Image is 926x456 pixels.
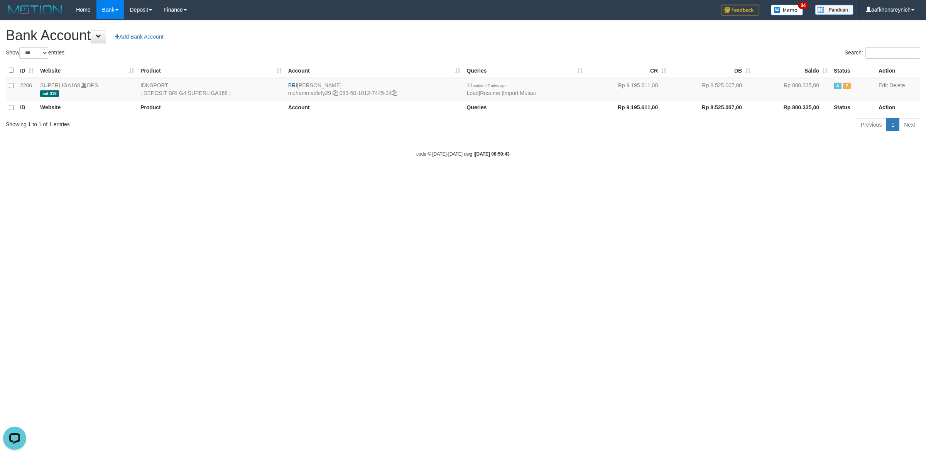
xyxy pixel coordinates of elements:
[503,90,536,96] a: Import Mutasi
[865,47,920,59] input: Search:
[466,82,506,88] span: 11
[17,63,37,78] th: ID: activate to sort column ascending
[17,78,37,100] td: 2206
[879,82,888,88] a: Edit
[721,5,759,15] img: Feedback.jpg
[480,90,500,96] a: Resume
[463,100,586,115] th: Queries
[815,5,853,15] img: panduan.png
[886,118,899,131] a: 1
[669,100,754,115] th: Rp 8.525.007,00
[754,78,831,100] td: Rp 800.335,00
[771,5,803,15] img: Button%20Memo.svg
[586,63,669,78] th: CR: activate to sort column ascending
[110,30,168,43] a: Add Bank Account
[6,47,64,59] label: Show entries
[466,90,478,96] a: Load
[285,78,464,100] td: [PERSON_NAME] 083-50-1012-7445-34
[856,118,887,131] a: Previous
[40,90,59,97] span: aaf-319
[475,151,510,157] strong: [DATE] 08:59:43
[831,100,875,115] th: Status
[845,47,920,59] label: Search:
[586,78,669,100] td: Rp 9.195.611,00
[37,63,137,78] th: Website: activate to sort column ascending
[899,118,920,131] a: Next
[392,90,397,96] a: Copy 083501012744534 to clipboard
[137,78,285,100] td: IDNSPORT [ DEPOSIT BRI G4 SUPERLIGA168 ]
[6,117,380,128] div: Showing 1 to 1 of 1 entries
[463,63,586,78] th: Queries: activate to sort column ascending
[875,63,920,78] th: Action
[137,100,285,115] th: Product
[754,63,831,78] th: Saldo: activate to sort column ascending
[6,28,920,43] h1: Bank Account
[6,4,64,15] img: MOTION_logo.png
[586,100,669,115] th: Rp 9.195.611,00
[416,151,510,157] small: code © [DATE]-[DATE] dwg |
[843,83,851,89] span: Paused
[798,2,808,9] span: 34
[889,82,905,88] a: Delete
[37,78,137,100] td: DPS
[669,78,754,100] td: Rp 8.525.007,00
[285,100,464,115] th: Account
[669,63,754,78] th: DB: activate to sort column ascending
[3,3,26,26] button: Open LiveChat chat widget
[834,83,842,89] span: Active
[875,100,920,115] th: Action
[831,63,875,78] th: Status
[466,82,536,96] span: | |
[288,82,297,88] span: BRI
[288,90,331,96] a: muhammadfirly29
[333,90,338,96] a: Copy muhammadfirly29 to clipboard
[137,63,285,78] th: Product: activate to sort column ascending
[285,63,464,78] th: Account: activate to sort column ascending
[37,100,137,115] th: Website
[473,84,507,88] span: updated 7 mins ago
[40,82,80,88] a: SUPERLIGA168
[754,100,831,115] th: Rp 800.335,00
[17,100,37,115] th: ID
[19,47,48,59] select: Showentries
